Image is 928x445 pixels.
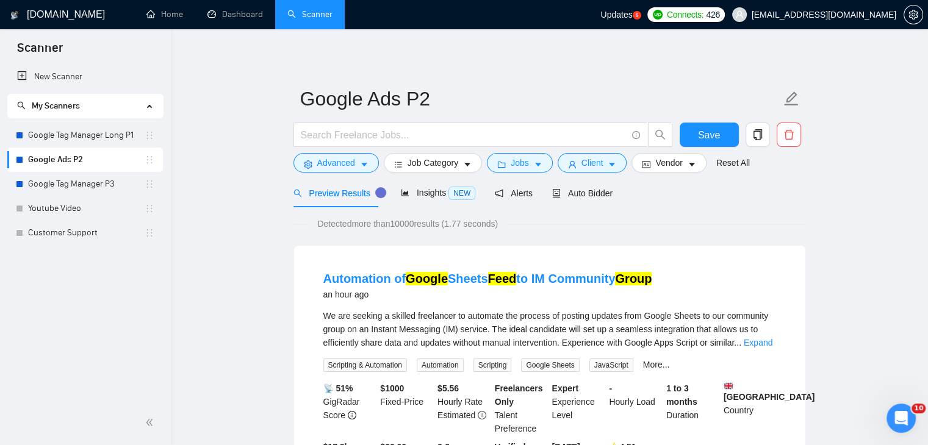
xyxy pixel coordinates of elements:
span: holder [145,204,154,213]
span: Jobs [511,156,529,169]
span: Preview Results [293,188,381,198]
div: Country [721,382,779,435]
li: Youtube Video [7,196,163,221]
button: idcardVendorcaret-down [631,153,706,173]
a: searchScanner [287,9,333,20]
span: info-circle [348,411,356,419]
span: Advanced [317,156,355,169]
div: Talent Preference [492,382,550,435]
a: Google Tag Manager Long P1 [28,123,145,148]
span: notification [495,189,503,198]
button: folderJobscaret-down [487,153,553,173]
span: JavaScript [589,358,633,372]
span: holder [145,179,154,189]
span: NEW [448,187,475,200]
b: [GEOGRAPHIC_DATA] [724,382,815,402]
img: upwork-logo.png [653,10,663,20]
span: robot [552,189,561,198]
span: My Scanners [17,101,80,111]
span: exclamation-circle [478,411,486,419]
a: dashboardDashboard [207,9,263,20]
button: delete [777,123,801,147]
span: folder [497,160,506,169]
div: Fixed-Price [378,382,435,435]
span: bars [394,160,403,169]
span: Save [698,127,720,143]
span: Detected more than 10000 results (1.77 seconds) [309,217,506,230]
a: Reset All [716,156,750,169]
div: Duration [664,382,721,435]
a: setting [904,10,923,20]
input: Scanner name... [300,84,781,114]
a: homeHome [146,9,183,20]
span: 10 [912,404,926,413]
span: search [649,129,672,140]
span: 426 [706,8,719,21]
span: copy [746,129,769,140]
span: info-circle [632,131,640,139]
span: Client [581,156,603,169]
iframe: Intercom live chat [887,404,916,433]
text: 5 [635,13,638,18]
span: area-chart [401,188,409,197]
button: userClientcaret-down [558,153,627,173]
div: Experience Level [550,382,607,435]
span: Google Sheets [521,358,579,372]
div: Hourly Load [606,382,664,435]
button: Save [680,123,739,147]
button: search [648,123,672,147]
span: double-left [145,416,157,429]
span: Scanner [7,39,73,65]
img: 🇬🇧 [724,382,733,390]
div: Tooltip anchor [375,187,386,198]
span: caret-down [463,160,472,169]
span: idcard [642,160,650,169]
a: New Scanner [17,65,153,89]
span: holder [145,130,154,140]
a: Google Tag Manager P3 [28,172,145,196]
li: Google Ads P2 [7,148,163,172]
span: My Scanners [32,101,80,111]
b: 📡 51% [323,383,353,393]
span: ... [734,338,741,347]
a: Youtube Video [28,196,145,221]
span: Vendor [655,156,682,169]
img: logo [10,5,19,25]
span: caret-down [688,160,696,169]
a: Expand [744,338,772,347]
span: caret-down [360,160,369,169]
span: We are seeking a skilled freelancer to automate the process of posting updates from Google Sheets... [323,311,769,347]
button: setting [904,5,923,24]
button: settingAdvancedcaret-down [293,153,379,173]
span: search [17,101,26,110]
div: GigRadar Score [321,382,378,435]
span: user [735,10,744,19]
li: Google Tag Manager P3 [7,172,163,196]
li: Google Tag Manager Long P1 [7,123,163,148]
span: search [293,189,302,198]
a: Customer Support [28,221,145,245]
li: Customer Support [7,221,163,245]
a: More... [643,360,670,369]
span: Estimated [437,410,475,420]
span: caret-down [608,160,616,169]
span: user [568,160,577,169]
mark: Group [615,272,652,285]
div: Hourly Rate [435,382,492,435]
input: Search Freelance Jobs... [301,127,627,143]
span: Insights [401,188,475,198]
a: Google Ads P2 [28,148,145,172]
span: caret-down [534,160,542,169]
button: barsJob Categorycaret-down [384,153,482,173]
b: $ 1000 [380,383,404,393]
a: 5 [633,11,641,20]
span: Auto Bidder [552,188,613,198]
span: Connects: [667,8,703,21]
div: an hour ago [323,287,652,302]
span: setting [904,10,923,20]
span: holder [145,228,154,238]
li: New Scanner [7,65,163,89]
span: edit [783,91,799,107]
button: copy [746,123,770,147]
b: $ 5.56 [437,383,459,393]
